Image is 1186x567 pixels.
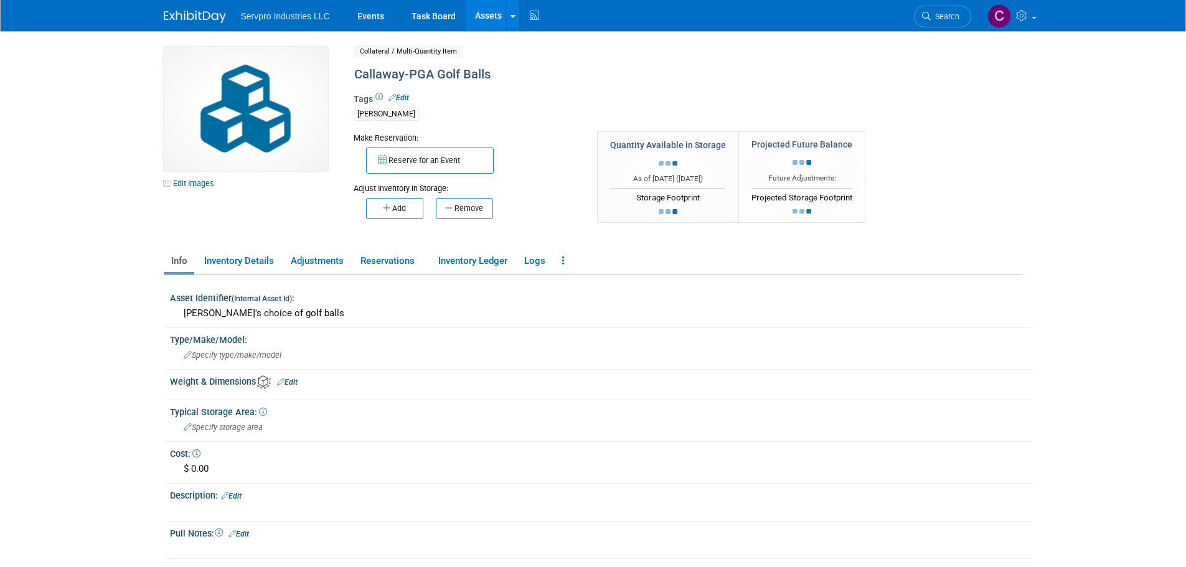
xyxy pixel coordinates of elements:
[354,174,579,194] div: Adjust Inventory in Storage:
[353,250,428,272] a: Reservations
[170,444,1032,460] div: Cost:
[931,12,959,21] span: Search
[170,524,1032,540] div: Pull Notes:
[366,148,494,174] button: Reserve for an Event
[659,161,677,166] img: loading...
[164,176,219,191] a: Edit Images
[987,4,1011,28] img: Chris Chassagneux
[197,250,281,272] a: Inventory Details
[184,350,281,360] span: Specify type/make/model
[914,6,971,27] a: Search
[751,138,852,151] div: Projected Future Balance
[793,209,811,214] img: loading...
[366,198,423,219] button: Add
[170,486,1032,502] div: Description:
[164,47,328,171] img: Collateral-Icon-2.png
[350,63,920,86] div: Callaway-PGA Golf Balls
[179,459,1023,479] div: $ 0.00
[179,304,1023,323] div: [PERSON_NAME]'s choice of golf balls
[436,198,493,219] button: Remove
[228,530,249,538] a: Edit
[184,423,263,432] span: Specify storage area
[610,174,726,184] div: As of [DATE] ( )
[164,11,226,23] img: ExhibitDay
[257,375,271,389] img: Asset Weight and Dimensions
[354,131,579,144] div: Make Reservation:
[610,188,726,204] div: Storage Footprint
[283,250,351,272] a: Adjustments
[170,407,267,417] span: Typical Storage Area:
[354,93,920,129] div: Tags
[277,378,298,387] a: Edit
[388,93,409,102] a: Edit
[793,160,811,165] img: loading...
[241,11,330,21] span: Servpro Industries LLC
[354,45,463,58] span: Collateral / Multi-Quantity Item
[170,289,1032,304] div: Asset Identifier :
[659,209,677,214] img: loading...
[679,174,700,183] span: [DATE]
[170,330,1032,346] div: Type/Make/Model:
[221,492,242,500] a: Edit
[354,108,419,121] div: [PERSON_NAME]
[517,250,552,272] a: Logs
[232,294,292,303] small: (Internal Asset Id)
[610,139,726,151] div: Quantity Available in Storage
[751,173,852,184] div: Future Adjustments:
[164,250,194,272] a: Info
[431,250,514,272] a: Inventory Ledger
[170,372,1032,389] div: Weight & Dimensions
[751,188,852,204] div: Projected Storage Footprint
